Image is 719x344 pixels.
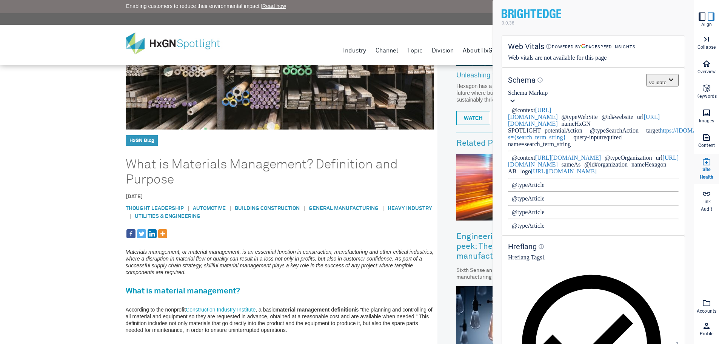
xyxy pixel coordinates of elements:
[309,206,379,211] a: General manufacturing
[275,307,355,313] strong: material management definition
[126,306,434,333] p: According to the nonprofit , a basic is “the planning and controlling of all material and equipme...
[456,154,574,221] img: Engineering Reality sneak peek: The next wave of manufacturing excellence
[158,229,167,238] a: More
[456,111,490,125] a: WATCH
[126,206,184,211] a: Thought Leadership
[193,206,226,211] a: Automotive
[137,229,146,238] a: Twitter
[126,194,143,199] time: [DATE]
[376,45,399,56] a: Channel
[184,205,193,213] span: |
[126,213,135,221] span: |
[235,206,300,211] a: Building Construction
[456,72,574,83] a: Unleashing the power of autonomy
[226,205,235,213] span: |
[186,307,256,313] a: Construction Industry Institute
[456,226,574,267] a: Engineering Reality sneak peek: The next wave of manufacturing excellence
[456,267,574,281] div: Sixth Sense announces third cohort of manufacturing start-ups in Engineering Reality magazine, sh...
[456,139,574,148] h3: Related Posts
[126,285,434,298] h2: What is material management?
[388,206,432,211] a: Heavy Industry
[343,45,366,56] a: Industry
[126,32,231,54] img: HxGN Spotlight
[126,229,135,238] a: Facebook
[456,83,574,103] p: Hexagon has a bold vision for an autonomous future where business, industry and humanity sustaina...
[379,205,388,213] span: |
[407,45,423,56] a: Topic
[463,45,525,56] a: About HxGN Spotlight
[135,214,200,219] a: Utilities & Engineering
[262,3,286,9] a: Read how
[126,157,412,187] h1: What is Materials Management? Definition and Purpose
[126,249,434,275] em: Materials management, or material management, is an essential function in construction, manufactu...
[148,229,157,238] a: Linkedin
[300,205,309,213] span: |
[126,2,286,10] span: Enabling customers to reduce their environmental impact |
[432,45,454,56] a: Division
[129,138,154,143] a: HxGN Blog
